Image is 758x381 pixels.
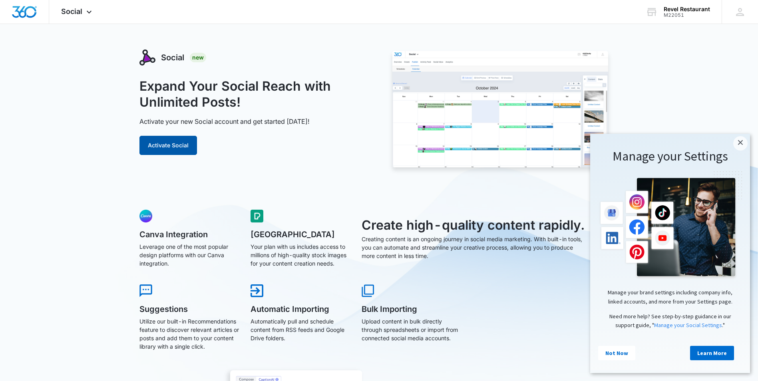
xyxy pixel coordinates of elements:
h5: Bulk Importing [362,305,462,313]
p: Your plan with us includes access to millions of high-quality stock images for your content creat... [251,242,350,268]
div: account name [664,6,710,12]
a: Learn More [100,212,144,226]
p: Need more help? See step-by-step guidance in our support guide, " ." [8,178,152,196]
p: Utilize our built-in Recommendations feature to discover relevant articles or posts and add them ... [139,317,239,351]
p: Manage your brand settings including company info, linked accounts, and more from your Settings p... [8,154,152,172]
p: Automatically pull and schedule content from RSS feeds and Google Drive folders. [251,317,350,342]
p: Creating content is an ongoing journey in social media marketing. With built-in tools, you can au... [362,235,586,260]
div: account id [664,12,710,18]
h1: Expand Your Social Reach with Unlimited Posts! [139,78,370,110]
a: Close modal [143,2,157,17]
h3: Social [161,52,184,63]
h5: Automatic Importing [251,305,350,313]
p: Leverage one of the most popular design platforms with our Canva integration. [139,242,239,268]
a: Manage your Social Settings [64,188,132,195]
h5: Suggestions [139,305,239,313]
p: Activate your new Social account and get started [DATE]! [139,117,310,126]
button: Activate Social [139,136,197,155]
h3: Create high-quality content rapidly. [362,216,586,235]
h1: Manage your Settings [8,14,152,31]
h5: [GEOGRAPHIC_DATA] [251,230,350,238]
div: New [190,53,206,62]
h5: Canva Integration [139,230,239,238]
span: Social [61,7,82,16]
a: Not Now [8,212,45,226]
p: Upload content in bulk directly through spreadsheets or import from connected social media accounts. [362,317,462,342]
